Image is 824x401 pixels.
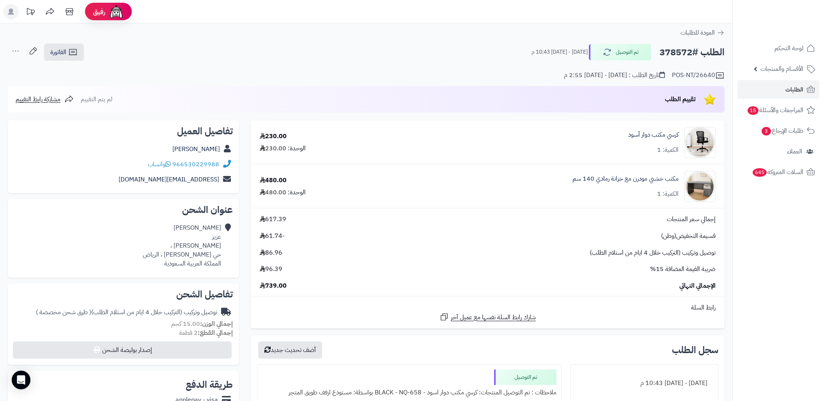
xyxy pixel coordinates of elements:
span: ( طرق شحن مخصصة ) [36,308,91,317]
img: 1750581310-1-90x90.jpg [685,127,715,158]
div: رابط السلة [254,303,721,312]
span: 645 [753,168,767,177]
img: logo-2.png [771,19,817,36]
button: أضف تحديث جديد [258,341,322,359]
a: شارك رابط السلة نفسها مع عميل آخر [439,312,536,322]
span: 739.00 [260,281,287,290]
span: المراجعات والأسئلة [747,105,803,116]
h2: تفاصيل العميل [14,127,233,136]
span: قسيمة التخفيض(وطن) [661,232,716,241]
div: تم التوصيل [494,369,556,385]
span: رفيق [93,7,105,16]
h3: سجل الطلب [672,345,718,355]
h2: تفاصيل الشحن [14,290,233,299]
strong: إجمالي القطع: [198,328,233,338]
a: العملاء [737,142,819,161]
div: تاريخ الطلب : [DATE] - [DATE] 2:55 م [564,71,665,80]
span: 96.39 [260,265,282,274]
a: الطلبات [737,80,819,99]
span: العملاء [787,146,802,157]
div: ملاحظات : تم التوصيل المنتجات: كرسي مكتب دوار اسود - BLACK - NQ-658 بواسطة: مستودع ارفف طويق المتجر [262,385,556,400]
img: 1758364909-1-90x90.jpg [685,171,715,202]
span: الأقسام والمنتجات [760,63,803,74]
a: مكتب خشبي مودرن مع خزانة رمادي 140 سم [572,174,679,183]
span: ضريبة القيمة المضافة 15% [650,265,716,274]
img: ai-face.png [108,4,124,19]
div: [PERSON_NAME] عزيز [PERSON_NAME] ، حي [PERSON_NAME] ، الرياض المملكة العربية السعودية [143,223,221,268]
span: -61.74 [260,232,285,241]
span: لم يتم التقييم [81,95,112,104]
div: الوحدة: 480.00 [260,188,306,197]
a: مشاركة رابط التقييم [16,95,74,104]
div: 480.00 [260,176,287,185]
div: POS-NT/26640 [672,71,725,80]
span: إجمالي سعر المنتجات [667,215,716,224]
a: 966530229988 [172,160,219,169]
span: 617.39 [260,215,286,224]
button: إصدار بوليصة الشحن [13,341,232,359]
div: Open Intercom Messenger [12,371,30,389]
small: [DATE] - [DATE] 10:43 م [532,48,588,56]
div: الكمية: 1 [657,190,679,199]
a: طلبات الإرجاع3 [737,121,819,140]
span: طلبات الإرجاع [761,125,803,136]
div: [DATE] - [DATE] 10:43 م [576,376,713,391]
a: [PERSON_NAME] [172,144,220,154]
span: توصيل وتركيب (التركيب خلال 4 ايام من استلام الطلب) [590,248,716,257]
span: 86.96 [260,248,282,257]
a: واتساب [148,160,171,169]
a: كرسي مكتب دوار أسود [628,130,679,139]
a: السلات المتروكة645 [737,163,819,181]
a: العودة للطلبات [680,28,725,37]
span: الطلبات [785,84,803,95]
strong: إجمالي الوزن: [200,319,233,329]
div: الكمية: 1 [657,146,679,155]
span: السلات المتروكة [752,167,803,178]
span: لوحة التحكم [774,43,803,54]
small: 15.00 كجم [171,319,233,329]
span: تقييم الطلب [665,95,696,104]
button: تم التوصيل [589,44,651,60]
div: 230.00 [260,132,287,141]
a: تحديثات المنصة [21,4,40,21]
a: لوحة التحكم [737,39,819,58]
span: مشاركة رابط التقييم [16,95,60,104]
span: 3 [762,127,771,135]
h2: عنوان الشحن [14,205,233,215]
div: توصيل وتركيب (التركيب خلال 4 ايام من استلام الطلب) [36,308,217,317]
span: 15 [748,106,758,115]
span: الإجمالي النهائي [679,281,716,290]
h2: الطلب #378572 [659,44,725,60]
span: شارك رابط السلة نفسها مع عميل آخر [451,313,536,322]
div: الوحدة: 230.00 [260,144,306,153]
span: الفاتورة [50,47,66,57]
a: المراجعات والأسئلة15 [737,101,819,120]
a: [EMAIL_ADDRESS][DOMAIN_NAME] [119,175,219,184]
span: العودة للطلبات [680,28,715,37]
small: 2 قطعة [179,328,233,338]
a: الفاتورة [44,44,84,61]
h2: طريقة الدفع [186,380,233,389]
